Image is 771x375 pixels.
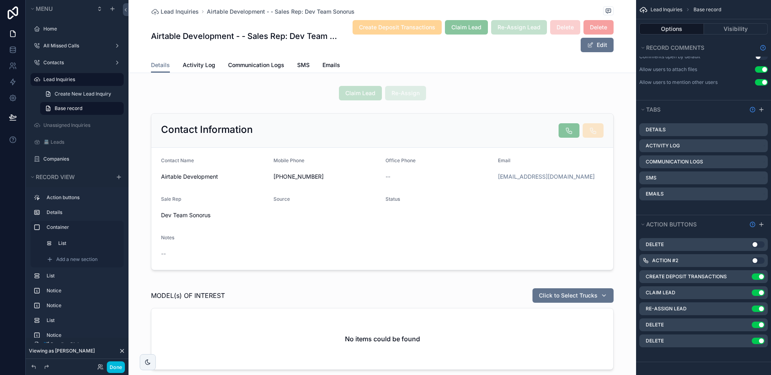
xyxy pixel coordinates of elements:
label: Notice [47,332,117,338]
a: Airtable Development - - Sales Rep: Dev Team Sonorus [207,8,355,16]
button: Options [639,23,704,35]
label: Create Deposit Transactions [646,273,727,280]
svg: Show help information [749,106,756,113]
a: Create New Lead Inquiry [40,88,124,100]
span: Lead Inquiries [651,6,682,13]
span: Create New Lead Inquiry [55,91,111,97]
label: Unassigned Inquiries [43,122,119,128]
span: Add a new section [56,256,98,263]
label: Delete [646,338,664,344]
label: List [47,273,117,279]
a: SMS [297,58,310,74]
label: List [58,240,116,247]
label: Lead Inquiries [43,76,119,83]
label: Details [646,126,666,133]
button: Tabs [639,104,746,115]
div: Allow users to mention other users [639,79,718,86]
label: Communication Logs [646,159,703,165]
span: Lead Inquiries [161,8,199,16]
label: 📇 Leads [43,139,119,145]
button: Record comments [639,42,757,53]
span: Base record [55,105,82,112]
label: Delete [646,241,664,248]
span: Record comments [646,44,704,51]
button: Menu [29,3,92,14]
svg: Show help information [760,45,766,51]
a: Emails [322,58,340,74]
span: Details [151,61,170,69]
h1: Airtable Development - - Sales Rep: Dev Team Sonorus [151,31,340,42]
a: Communication Logs [228,58,284,74]
label: All Missed Calls [43,43,108,49]
span: Emails [322,61,340,69]
a: Base record [40,102,124,115]
span: Action buttons [646,221,697,228]
a: Lead Inquiries [151,8,199,16]
label: Contacts [43,59,108,66]
button: Action buttons [639,219,746,230]
span: Menu [36,5,53,12]
span: SMS [297,61,310,69]
span: Base record [693,6,721,13]
label: Home [43,26,119,32]
label: Details [47,209,117,216]
label: Notice [47,302,117,309]
label: Companies [43,156,119,162]
span: Communication Logs [228,61,284,69]
div: Allow users to attach files [639,66,697,73]
span: Tabs [646,106,661,113]
a: Activity Log [183,58,215,74]
label: Claim Lead [646,289,675,296]
label: Action #2 [652,257,678,264]
span: Activity Log [183,61,215,69]
label: Action buttons [47,194,117,201]
button: Record view [29,171,111,183]
label: Container [47,224,117,230]
span: Viewing as [PERSON_NAME] [29,348,95,354]
svg: Show help information [749,221,756,228]
button: Visibility [704,23,768,35]
div: scrollable content [26,187,128,338]
label: Emails [646,191,664,197]
a: Details [151,58,170,73]
label: Notice [47,287,117,294]
label: Re-Assign Lead [646,306,687,312]
div: Comments open by default [639,53,700,60]
label: List [47,317,117,324]
label: Delete [646,322,664,328]
label: SMS [646,175,657,181]
span: Record view [36,173,75,180]
button: Edit [581,38,614,52]
label: Activity Log [646,143,680,149]
button: Done [107,361,125,373]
